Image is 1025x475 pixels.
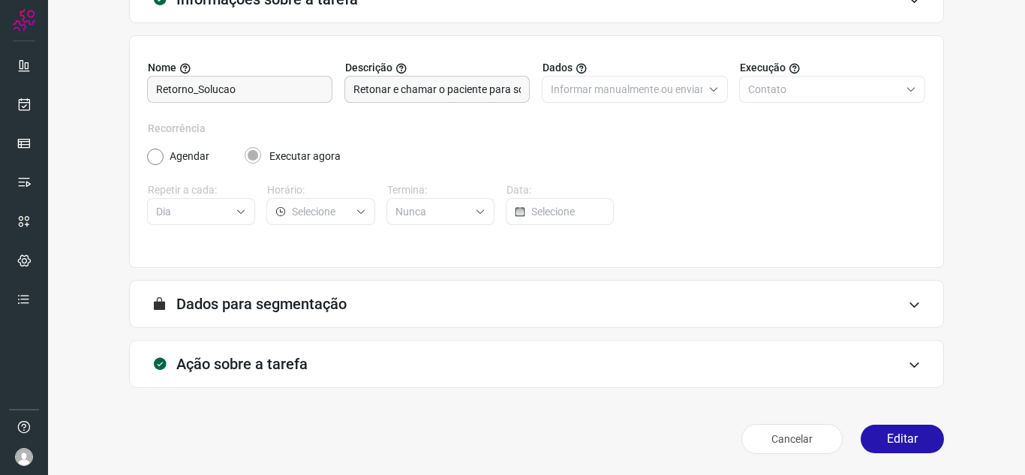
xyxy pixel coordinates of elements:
[156,77,323,102] input: Digite o nome para a sua tarefa.
[13,9,35,32] img: Logo
[269,149,341,164] label: Executar agora
[292,199,349,224] input: Selecione
[353,77,521,102] input: Forneça uma breve descrição da sua tarefa.
[156,199,230,224] input: Selecione
[148,121,925,137] label: Recorrência
[551,77,702,102] input: Selecione o tipo de envio
[531,199,604,224] input: Selecione
[15,448,33,466] img: avatar-user-boy.jpg
[148,182,255,198] label: Repetir a cada:
[170,149,209,164] label: Agendar
[861,425,944,453] button: Editar
[345,60,392,76] span: Descrição
[176,295,347,313] h3: Dados para segmentação
[148,60,176,76] span: Nome
[543,60,573,76] span: Dados
[748,77,900,102] input: Selecione o tipo de envio
[506,182,614,198] label: Data:
[741,424,843,454] button: Cancelar
[395,199,469,224] input: Selecione
[267,182,374,198] label: Horário:
[387,182,494,198] label: Termina:
[176,355,308,373] h3: Ação sobre a tarefa
[740,60,786,76] span: Execução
